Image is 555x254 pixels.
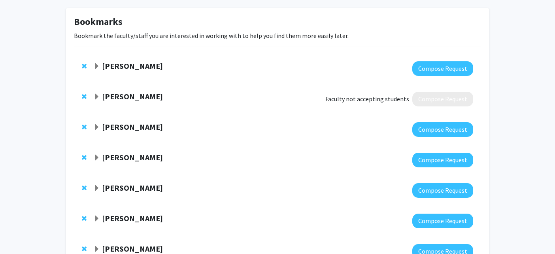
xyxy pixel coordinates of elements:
[94,185,100,191] span: Expand Alistair Kent Bookmark
[325,94,409,104] span: Faculty not accepting students
[94,94,100,100] span: Expand Swati Agarwal Bookmark
[74,31,481,40] p: Bookmark the faculty/staff you are interested in working with to help you find them more easily l...
[82,154,87,161] span: Remove Ishan Barman from bookmarks
[102,213,163,223] strong: [PERSON_NAME]
[82,215,87,222] span: Remove Utthara Nayar from bookmarks
[412,153,473,167] button: Compose Request to Ishan Barman
[82,93,87,100] span: Remove Swati Agarwal from bookmarks
[102,91,163,101] strong: [PERSON_NAME]
[102,61,163,71] strong: [PERSON_NAME]
[102,122,163,132] strong: [PERSON_NAME]
[94,155,100,161] span: Expand Ishan Barman Bookmark
[412,214,473,228] button: Compose Request to Utthara Nayar
[102,244,163,254] strong: [PERSON_NAME]
[82,124,87,130] span: Remove Jeffrey Tornheim from bookmarks
[412,122,473,137] button: Compose Request to Jeffrey Tornheim
[82,185,87,191] span: Remove Alistair Kent from bookmarks
[94,216,100,222] span: Expand Utthara Nayar Bookmark
[102,152,163,162] strong: [PERSON_NAME]
[412,61,473,76] button: Compose Request to Arvind Pathak
[94,124,100,131] span: Expand Jeffrey Tornheim Bookmark
[94,246,100,252] span: Expand Yannis Paulus Bookmark
[82,63,87,69] span: Remove Arvind Pathak from bookmarks
[82,246,87,252] span: Remove Yannis Paulus from bookmarks
[102,183,163,193] strong: [PERSON_NAME]
[74,16,481,28] h1: Bookmarks
[412,183,473,198] button: Compose Request to Alistair Kent
[94,63,100,70] span: Expand Arvind Pathak Bookmark
[412,92,473,106] button: Compose Request to Swati Agarwal
[6,218,34,248] iframe: Chat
